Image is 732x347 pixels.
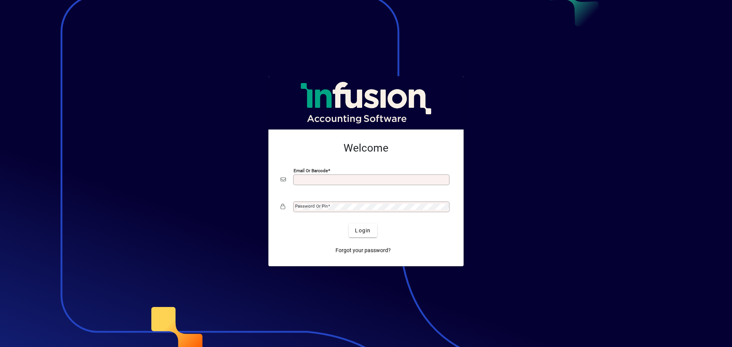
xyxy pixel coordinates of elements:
[335,246,391,254] span: Forgot your password?
[349,224,377,237] button: Login
[332,243,394,257] a: Forgot your password?
[294,168,328,173] mat-label: Email or Barcode
[355,227,371,235] span: Login
[295,203,328,209] mat-label: Password or Pin
[281,142,451,155] h2: Welcome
